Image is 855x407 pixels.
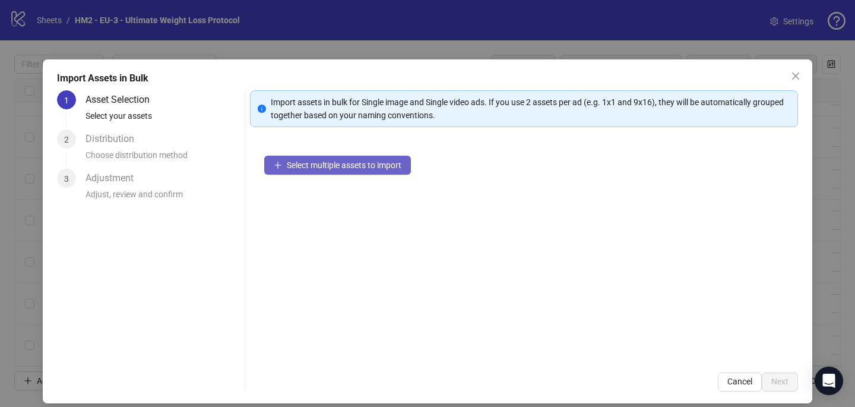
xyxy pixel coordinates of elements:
span: info-circle [258,105,266,113]
div: Adjust, review and confirm [85,188,240,208]
div: Asset Selection [85,90,159,109]
div: Import Assets in Bulk [57,71,798,86]
button: Cancel [718,373,762,392]
span: Select multiple assets to import [287,160,401,170]
button: Next [762,373,798,392]
button: Close [786,67,805,86]
span: close [791,71,800,81]
button: Select multiple assets to import [264,156,411,175]
div: Select your assets [85,109,240,130]
span: 1 [64,96,69,105]
div: Open Intercom Messenger [815,367,843,395]
span: Cancel [727,377,752,386]
div: Adjustment [85,169,143,188]
div: Choose distribution method [85,149,240,169]
span: 2 [64,135,69,144]
div: Import assets in bulk for Single image and Single video ads. If you use 2 assets per ad (e.g. 1x1... [271,96,790,122]
span: 3 [64,174,69,184]
div: Distribution [85,130,144,149]
span: plus [274,161,282,169]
